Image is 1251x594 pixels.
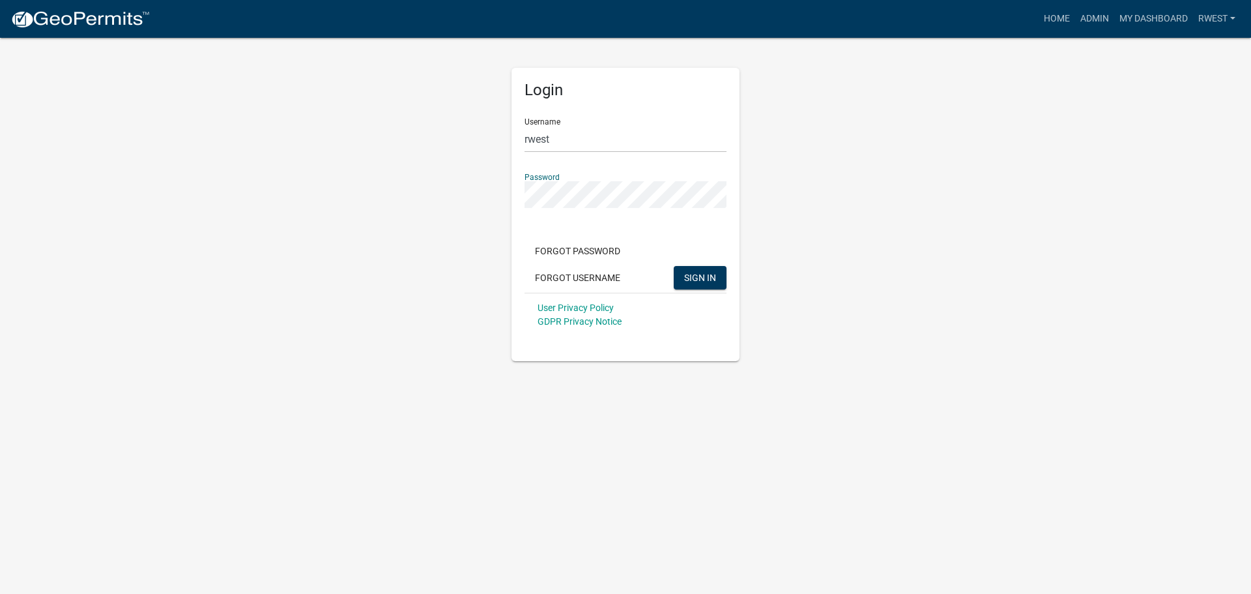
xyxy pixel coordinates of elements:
a: My Dashboard [1114,7,1193,31]
button: SIGN IN [674,266,726,290]
a: User Privacy Policy [538,303,614,313]
a: rwest [1193,7,1241,31]
h5: Login [525,81,726,100]
button: Forgot Username [525,266,631,290]
button: Forgot Password [525,239,631,263]
a: Home [1039,7,1075,31]
span: SIGN IN [684,272,716,282]
a: GDPR Privacy Notice [538,316,622,327]
a: Admin [1075,7,1114,31]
